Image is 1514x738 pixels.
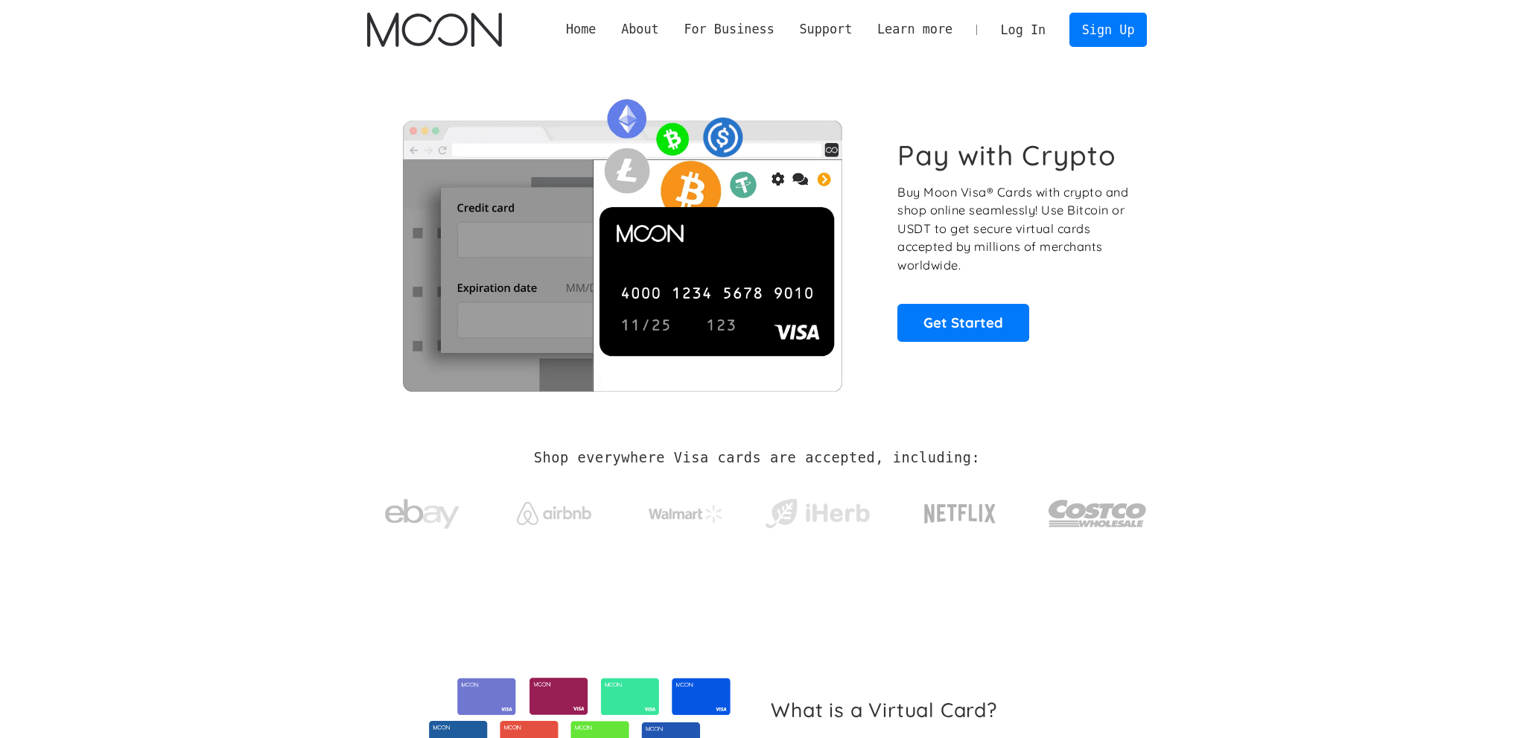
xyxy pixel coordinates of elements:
[865,20,965,39] div: Learn more
[498,487,609,532] a: Airbnb
[897,183,1130,275] p: Buy Moon Visa® Cards with crypto and shop online seamlessly! Use Bitcoin or USDT to get secure vi...
[1048,486,1148,541] img: Costco
[534,450,980,466] h2: Shop everywhere Visa cards are accepted, including:
[897,304,1029,341] a: Get Started
[367,13,502,47] img: Moon Logo
[367,89,877,391] img: Moon Cards let you spend your crypto anywhere Visa is accepted.
[877,20,952,39] div: Learn more
[787,20,865,39] div: Support
[771,698,1135,722] h2: What is a Virtual Card?
[897,139,1116,172] h1: Pay with Crypto
[988,13,1058,46] a: Log In
[649,505,723,523] img: Walmart
[517,502,591,525] img: Airbnb
[1048,471,1148,549] a: Costco
[608,20,671,39] div: About
[1069,13,1147,46] a: Sign Up
[684,20,774,39] div: For Business
[367,13,502,47] a: home
[367,476,478,545] a: ebay
[621,20,659,39] div: About
[894,480,1027,540] a: Netflix
[762,494,873,533] img: iHerb
[799,20,852,39] div: Support
[672,20,787,39] div: For Business
[630,490,741,530] a: Walmart
[553,20,608,39] a: Home
[385,491,459,538] img: ebay
[923,495,997,532] img: Netflix
[762,480,873,541] a: iHerb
